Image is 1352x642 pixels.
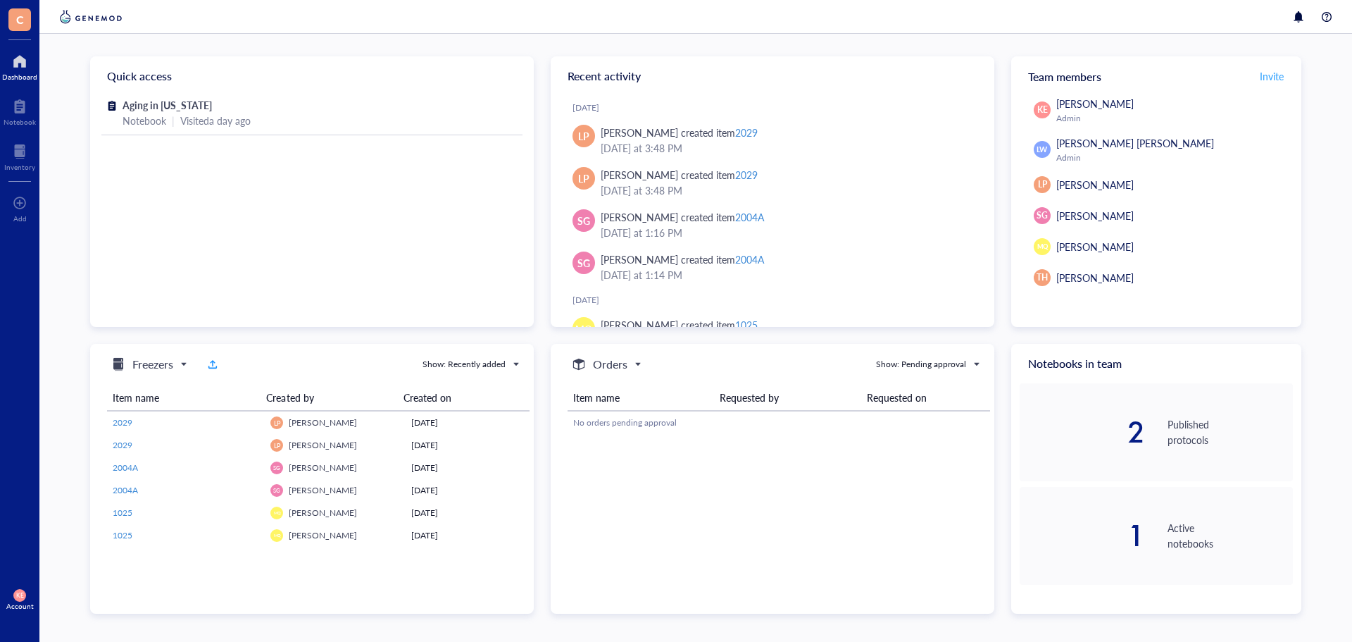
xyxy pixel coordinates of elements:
a: Dashboard [2,50,37,81]
span: 2029 [113,416,132,428]
button: Invite [1259,65,1284,87]
div: No orders pending approval [573,416,984,429]
span: SG [1037,209,1048,222]
span: LP [273,419,280,426]
span: 2004A [113,484,138,496]
div: [DATE] [572,102,983,113]
span: LP [578,171,589,186]
span: [PERSON_NAME] [PERSON_NAME] [1056,136,1214,150]
a: 2029 [113,439,259,452]
div: Admin [1056,113,1287,124]
div: Published protocols [1168,416,1293,447]
span: [PERSON_NAME] [289,507,357,519]
span: LW [1037,144,1048,155]
div: [DATE] [411,529,524,542]
div: [PERSON_NAME] created item [601,252,764,267]
a: SG[PERSON_NAME] created item2004A[DATE] at 1:14 PM [562,246,983,288]
span: [PERSON_NAME] [289,416,357,428]
th: Item name [568,385,714,411]
span: 1025 [113,507,132,519]
span: [PERSON_NAME] [289,439,357,451]
div: 2004A [735,252,764,266]
div: Active notebooks [1168,520,1293,551]
a: 2004A [113,484,259,497]
div: Show: Recently added [423,358,506,371]
span: 2004A [113,462,138,474]
div: Recent activity [551,56,994,96]
span: KE [1037,104,1048,116]
span: [PERSON_NAME] [1056,240,1134,254]
th: Requested on [861,385,990,411]
th: Requested by [714,385,860,411]
a: Inventory [4,140,35,171]
div: 1 [1020,521,1145,550]
a: 2004A [113,462,259,474]
div: Admin [1056,152,1287,163]
a: SG[PERSON_NAME] created item2004A[DATE] at 1:16 PM [562,204,983,246]
a: LP[PERSON_NAME] created item2029[DATE] at 3:48 PM [562,161,983,204]
div: | [172,113,175,128]
img: genemod-logo [56,8,125,25]
span: 1025 [113,529,132,541]
div: [DATE] [411,462,524,474]
div: [DATE] [411,507,524,519]
div: Notebook [4,118,36,126]
span: [PERSON_NAME] [289,484,357,496]
div: Notebook [123,113,166,128]
span: [PERSON_NAME] [289,462,357,474]
div: 2 [1020,418,1145,446]
th: Created on [398,385,518,411]
span: [PERSON_NAME] [1056,97,1134,111]
span: LP [578,128,589,144]
span: MQ [273,533,280,538]
span: 2029 [113,439,132,451]
a: LP[PERSON_NAME] created item2029[DATE] at 3:48 PM [562,119,983,161]
div: [DATE] [411,484,524,497]
div: Quick access [90,56,534,96]
span: [PERSON_NAME] [289,529,357,541]
a: 2029 [113,416,259,429]
span: Invite [1260,69,1284,83]
div: [DATE] at 3:48 PM [601,140,972,156]
span: [PERSON_NAME] [1056,271,1134,285]
div: [DATE] at 1:16 PM [601,225,972,240]
div: [DATE] at 3:48 PM [601,183,972,198]
div: [DATE] [572,295,983,306]
div: 2029 [735,125,758,140]
div: 2004A [735,210,764,224]
span: TH [1037,271,1048,284]
div: [DATE] at 1:14 PM [601,267,972,283]
span: MQ [1037,242,1048,252]
div: Show: Pending approval [876,358,966,371]
h5: Orders [593,356,627,373]
a: 1025 [113,507,259,519]
div: 2029 [735,168,758,182]
h5: Freezers [132,356,173,373]
div: [DATE] [411,439,524,452]
a: Notebook [4,95,36,126]
th: Created by [261,385,398,411]
span: SG [577,255,590,271]
div: [PERSON_NAME] created item [601,125,758,140]
span: LP [273,441,280,449]
th: Item name [107,385,261,411]
div: [PERSON_NAME] created item [601,209,764,225]
span: [PERSON_NAME] [1056,209,1134,223]
span: KE [16,592,24,599]
div: Visited a day ago [180,113,251,128]
a: 1025 [113,529,259,542]
span: LP [1038,178,1047,191]
span: SG [273,464,280,471]
div: Account [6,602,34,610]
span: Aging in [US_STATE] [123,98,212,112]
div: [DATE] [411,416,524,429]
div: Dashboard [2,73,37,81]
div: [PERSON_NAME] created item [601,167,758,183]
span: MQ [273,510,280,515]
div: Team members [1011,56,1301,96]
span: [PERSON_NAME] [1056,178,1134,192]
span: SG [577,213,590,228]
div: Add [13,214,27,223]
span: C [16,11,24,28]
